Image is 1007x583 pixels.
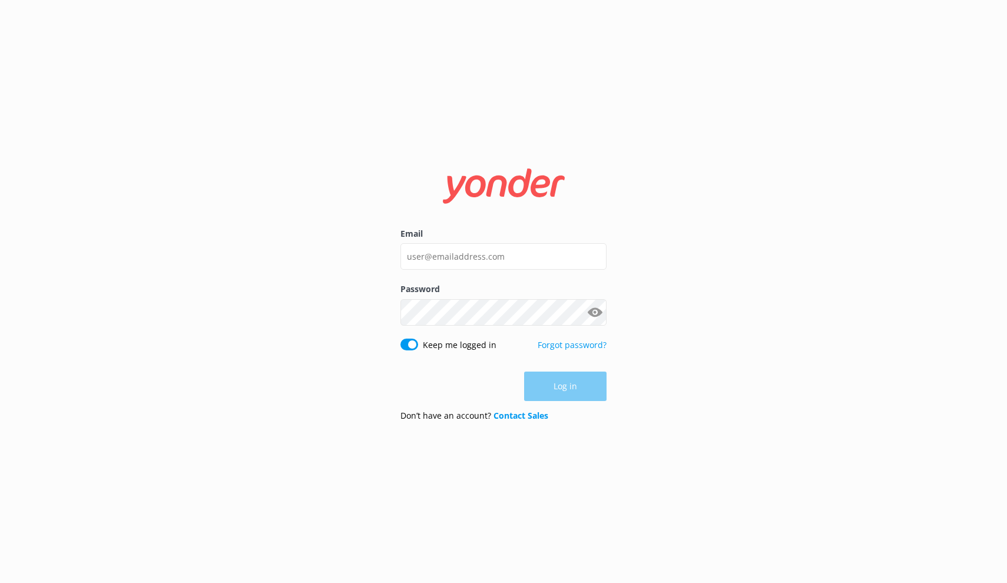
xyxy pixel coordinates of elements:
[400,243,607,270] input: user@emailaddress.com
[493,410,548,421] a: Contact Sales
[583,300,607,324] button: Show password
[400,227,607,240] label: Email
[423,339,496,352] label: Keep me logged in
[400,283,607,296] label: Password
[538,339,607,350] a: Forgot password?
[400,409,548,422] p: Don’t have an account?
